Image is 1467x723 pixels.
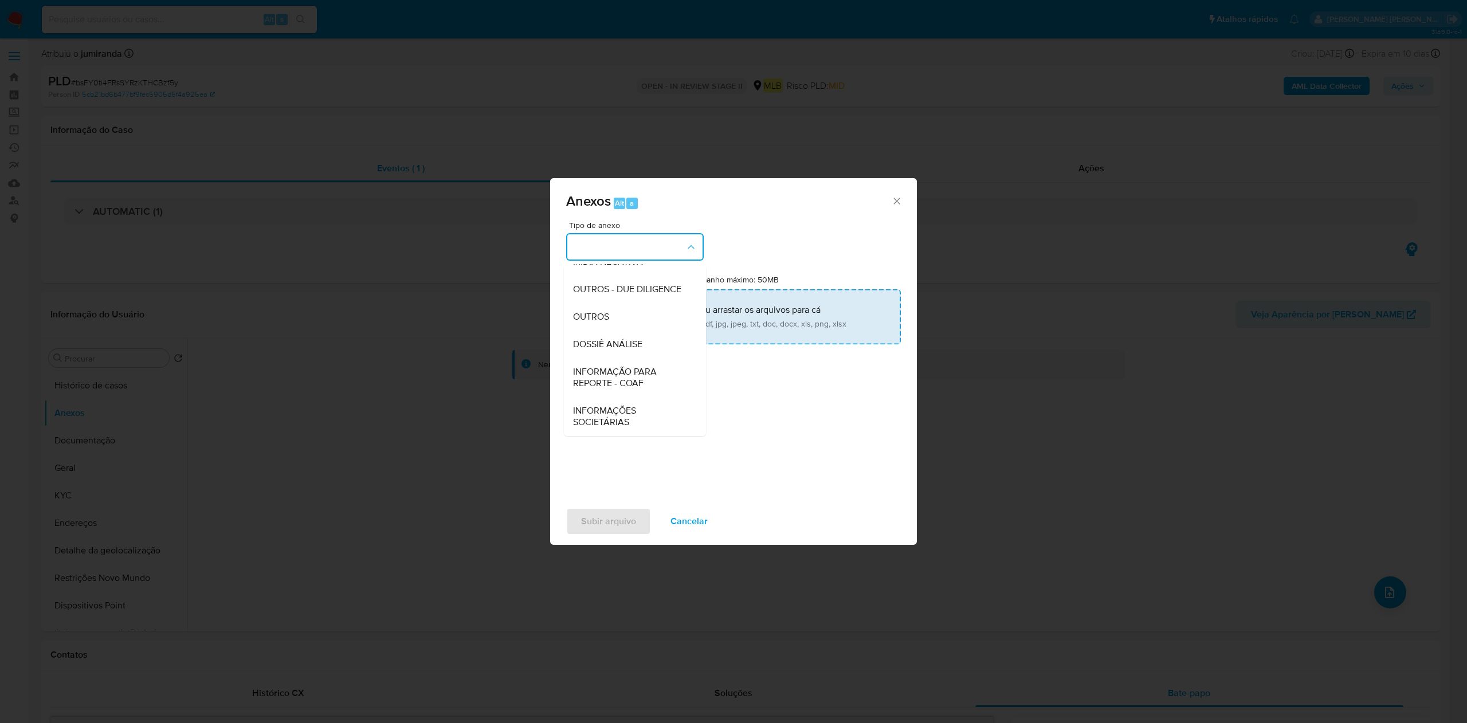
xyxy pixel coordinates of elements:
[692,274,779,285] label: Tamanho máximo: 50MB
[569,221,707,229] span: Tipo de anexo
[573,256,643,268] span: MIDIA NEGATIVA
[656,508,723,535] button: Cancelar
[566,191,611,211] span: Anexos
[891,195,901,206] button: Fechar
[573,284,681,295] span: OUTROS - DUE DILIGENCE
[573,311,609,323] span: OUTROS
[573,366,690,389] span: INFORMAÇÃO PARA REPORTE - COAF
[573,405,690,428] span: INFORMAÇÕES SOCIETÁRIAS
[670,509,708,534] span: Cancelar
[630,198,634,209] span: a
[573,339,642,350] span: DOSSIÊ ANÁLISE
[615,198,624,209] span: Alt
[564,111,706,436] ul: Tipo de anexo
